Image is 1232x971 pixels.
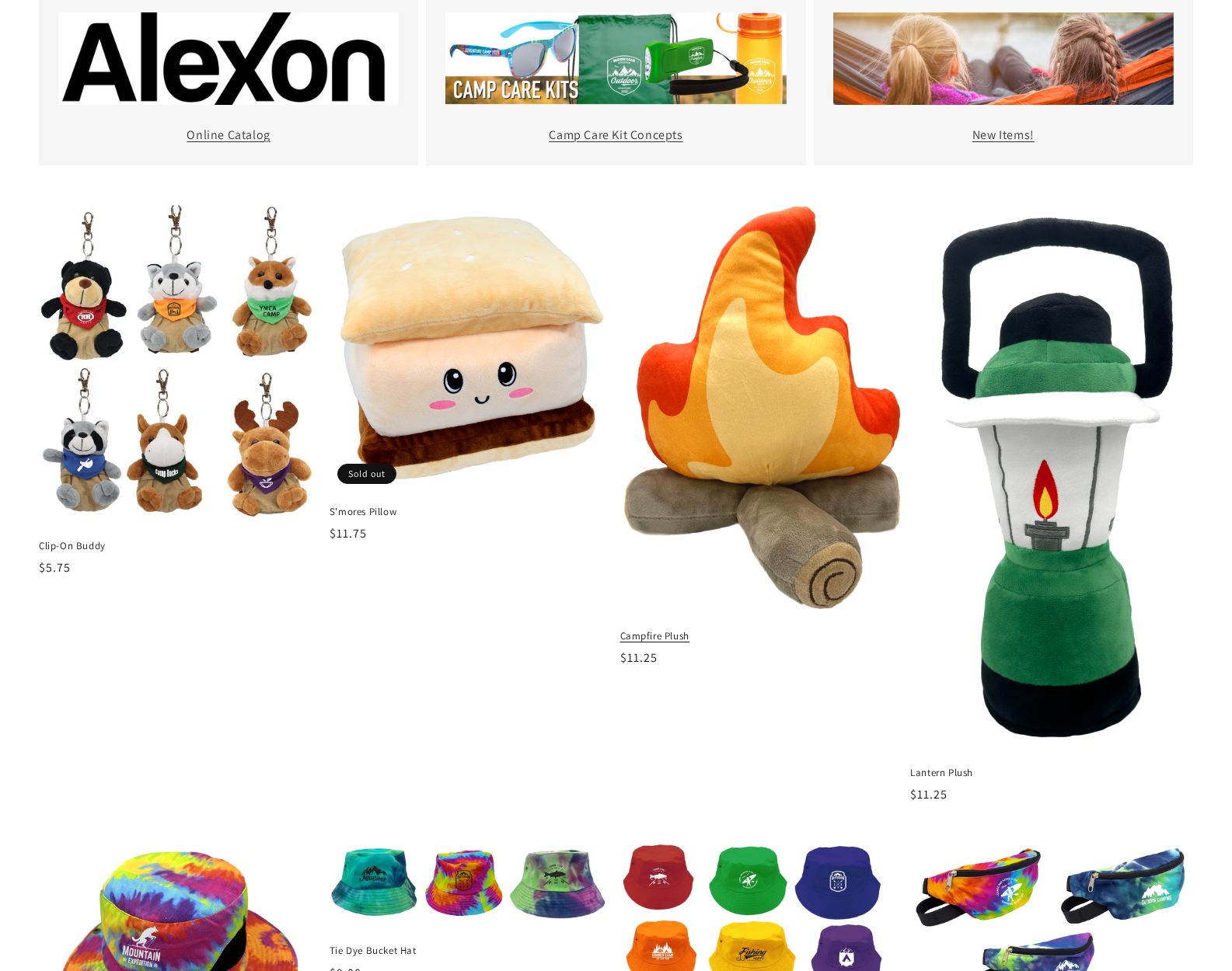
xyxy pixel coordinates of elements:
a: Campfire Plush Campfire Plush $11.25 [620,204,903,667]
a: S'mores Pillow S'mores Pillow $11.75 [330,204,613,542]
span: S'mores Pillow [330,505,613,519]
span: Campfire Plush [620,629,903,643]
span: Sold out [337,464,396,484]
span: Tie Dye Bucket Hat [330,944,613,958]
img: Tie Dye Bucket Hat [330,843,613,931]
span: $11.25 [620,649,658,666]
span: $5.75 [39,559,71,576]
img: S'mores Pillow [330,204,613,491]
a: Clip-On Buddy Clip-On Buddy $5.75 [39,204,322,577]
a: Online Catalog [187,127,270,143]
a: New Items! [972,127,1035,143]
span: Clip-On Buddy [39,539,322,553]
span: Lantern Plush [910,766,1193,780]
img: Campfire Plush [616,199,907,622]
a: Lantern Plush Lantern Plush $11.25 [910,204,1193,803]
img: Clip-On Buddy [39,204,322,526]
a: Camp Care Kit Concepts [549,127,682,143]
img: Lantern Plush [910,204,1193,752]
span: $11.25 [910,786,948,802]
span: $11.75 [330,525,367,541]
